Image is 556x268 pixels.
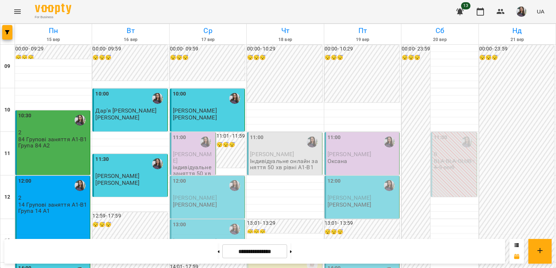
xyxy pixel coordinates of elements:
[480,36,555,43] h6: 21 вер
[434,134,447,142] label: 11:00
[75,115,86,126] img: Юлія
[173,221,186,229] label: 13:00
[173,114,217,121] p: [PERSON_NAME]
[173,134,186,142] label: 11:00
[16,36,91,43] h6: 15 вер
[95,172,139,179] span: [PERSON_NAME]
[92,221,167,229] h6: 😴😴😴
[327,134,341,142] label: 11:00
[75,180,86,191] img: Юлія
[152,158,163,169] img: Юлія
[4,150,10,158] h6: 11
[248,36,322,43] h6: 18 вер
[247,54,322,62] h6: 😴😴😴
[95,107,156,114] span: Дар'я [PERSON_NAME]
[9,3,26,20] button: Menu
[18,202,88,214] p: 14 Групові заняття А1-В1 Група 14 А1
[307,137,318,147] img: Юлія
[171,36,245,43] h6: 17 вер
[384,180,395,191] img: Юлія
[170,54,245,62] h6: 😴😴😴
[327,177,341,185] label: 12:00
[18,112,32,120] label: 10:30
[173,164,214,177] p: індивідуальне заняття 50 хв
[229,224,240,235] img: Юлія
[152,93,163,104] img: Юлія
[461,2,470,9] span: 13
[95,180,139,186] p: [PERSON_NAME]
[479,54,554,62] h6: 😴😴😴
[18,195,88,201] p: 2
[402,45,430,53] h6: 00:00 - 23:59
[434,151,475,157] p: 0
[537,8,544,15] span: UA
[173,107,217,114] span: [PERSON_NAME]
[92,212,167,220] h6: 12:59 - 17:59
[325,25,400,36] h6: Пт
[15,54,90,62] h6: 😴😴😴
[534,5,547,18] button: UA
[516,7,527,17] img: ca1374486191da6fb8238bd749558ac4.jpeg
[247,45,322,53] h6: 00:00 - 10:29
[18,177,32,185] label: 12:00
[92,54,167,62] h6: 😴😴😴
[35,4,71,14] img: Voopty Logo
[479,45,554,53] h6: 00:00 - 23:59
[325,219,400,227] h6: 13:01 - 13:59
[250,158,320,171] p: Індивідуальне онлайн заняття 50 хв рівні А1-В1
[327,202,372,208] p: [PERSON_NAME]
[95,155,109,163] label: 11:30
[461,137,472,147] img: Юлія
[384,137,395,147] img: Юлія
[217,132,245,140] h6: 11:01 - 11:59
[93,25,168,36] h6: Вт
[402,36,477,43] h6: 20 вер
[18,136,88,149] p: 84 Групові заняття А1-В1 Група 84 А2
[35,15,71,20] span: For Business
[325,45,400,53] h6: 00:00 - 10:29
[402,54,430,62] h6: 😴😴😴
[327,151,372,158] span: [PERSON_NAME]
[229,180,240,191] img: Юлія
[247,219,322,227] h6: 13:01 - 13:29
[248,25,322,36] h6: Чт
[173,151,212,164] span: [PERSON_NAME]
[327,158,347,164] p: Оксана
[247,228,322,236] h6: 😴😴😴
[173,194,217,201] span: [PERSON_NAME]
[480,25,555,36] h6: Нд
[325,36,400,43] h6: 19 вер
[325,54,400,62] h6: 😴😴😴
[16,25,91,36] h6: Пн
[95,90,109,98] label: 10:00
[92,45,167,53] h6: 00:00 - 09:59
[4,106,10,114] h6: 10
[173,177,186,185] label: 12:00
[173,90,186,98] label: 10:00
[95,114,139,121] p: [PERSON_NAME]
[200,137,211,147] img: Юлія
[170,45,245,53] h6: 00:00 - 09:59
[325,228,400,236] h6: 😴😴😴
[171,25,245,36] h6: Ср
[18,129,88,135] p: 2
[250,134,263,142] label: 11:00
[250,151,294,158] span: [PERSON_NAME]
[402,25,477,36] h6: Сб
[4,62,10,70] h6: 09
[93,36,168,43] h6: 16 вер
[229,93,240,104] img: Юлія
[173,202,217,208] p: [PERSON_NAME]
